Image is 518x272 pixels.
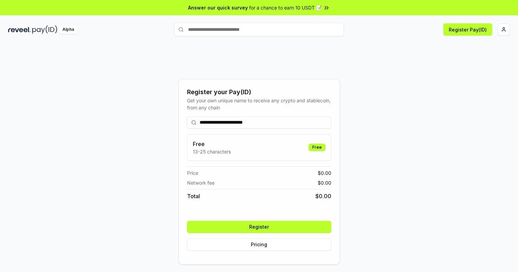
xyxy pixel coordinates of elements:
[8,25,31,34] img: reveel_dark
[32,25,57,34] img: pay_id
[187,169,198,176] span: Price
[318,169,331,176] span: $ 0.00
[59,25,78,34] div: Alpha
[187,87,331,97] div: Register your Pay(ID)
[315,192,331,200] span: $ 0.00
[318,179,331,186] span: $ 0.00
[187,238,331,251] button: Pricing
[188,4,248,11] span: Answer our quick survey
[249,4,322,11] span: for a chance to earn 10 USDT 📝
[309,144,326,151] div: Free
[187,192,200,200] span: Total
[187,97,331,111] div: Get your own unique name to receive any crypto and stablecoin, from any chain
[193,140,231,148] h3: Free
[193,148,231,155] p: 13-25 characters
[443,23,492,36] button: Register Pay(ID)
[187,179,215,186] span: Network fee
[187,221,331,233] button: Register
